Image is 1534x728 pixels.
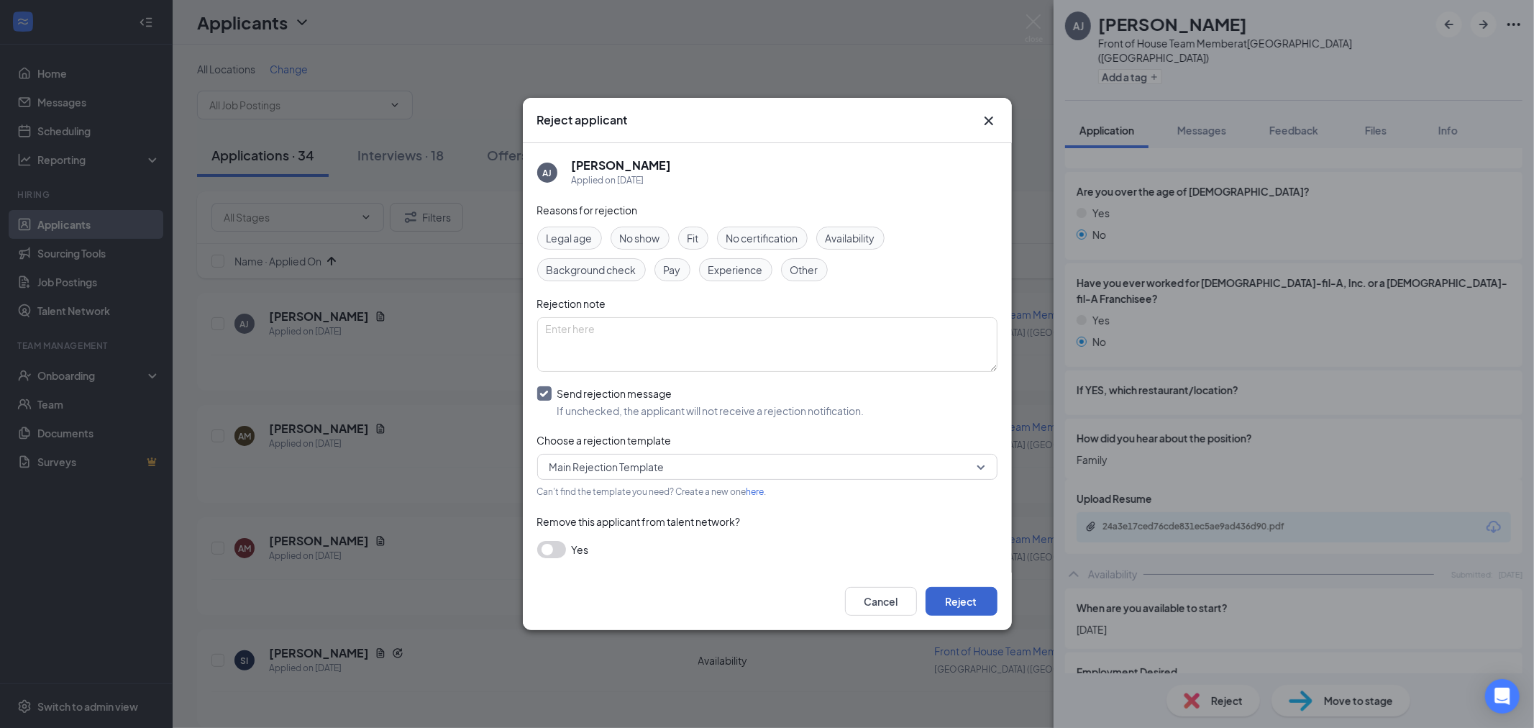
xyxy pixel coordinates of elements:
span: Rejection note [537,297,606,310]
span: No show [620,230,660,246]
span: Background check [547,262,636,278]
div: Applied on [DATE] [572,173,672,188]
span: Main Rejection Template [549,456,665,478]
a: here [747,486,764,497]
button: Close [980,112,997,129]
span: Other [790,262,818,278]
button: Reject [926,587,997,616]
span: Choose a rejection template [537,434,672,447]
div: AJ [542,167,552,179]
span: Pay [664,262,681,278]
span: Fit [688,230,699,246]
span: Availability [826,230,875,246]
h3: Reject applicant [537,112,628,128]
button: Cancel [845,587,917,616]
h5: [PERSON_NAME] [572,158,672,173]
span: Can't find the template you need? Create a new one . [537,486,767,497]
span: Experience [708,262,763,278]
span: Remove this applicant from talent network? [537,515,741,528]
span: Reasons for rejection [537,204,638,217]
svg: Cross [980,112,997,129]
div: Open Intercom Messenger [1485,679,1520,714]
span: No certification [726,230,798,246]
span: Yes [572,541,589,558]
span: Legal age [547,230,593,246]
